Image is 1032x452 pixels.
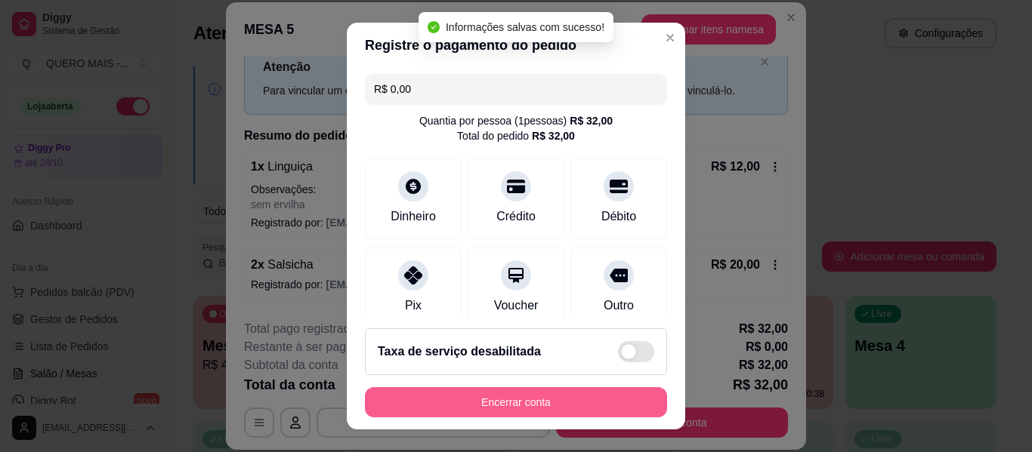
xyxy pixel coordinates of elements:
[374,74,658,104] input: Ex.: hambúrguer de cordeiro
[405,297,422,315] div: Pix
[532,128,575,143] div: R$ 32,00
[446,21,604,33] span: Informações salvas com sucesso!
[391,208,436,226] div: Dinheiro
[604,297,634,315] div: Outro
[570,113,613,128] div: R$ 32,00
[378,343,541,361] h2: Taxa de serviço desabilitada
[601,208,636,226] div: Débito
[365,387,667,417] button: Encerrar conta
[347,23,685,68] header: Registre o pagamento do pedido
[457,128,575,143] div: Total do pedido
[496,208,536,226] div: Crédito
[658,26,682,50] button: Close
[494,297,539,315] div: Voucher
[428,21,440,33] span: check-circle
[419,113,613,128] div: Quantia por pessoa ( 1 pessoas)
